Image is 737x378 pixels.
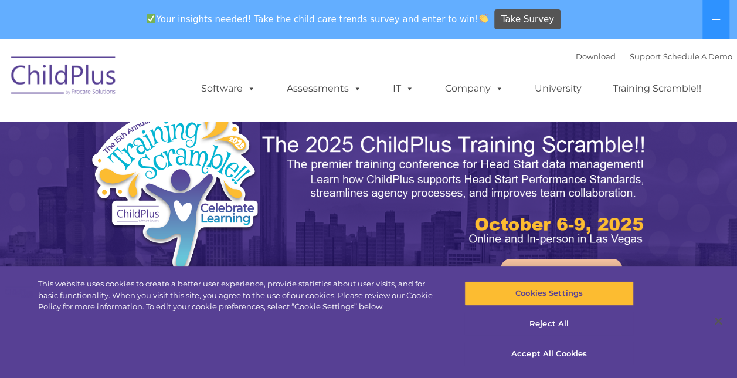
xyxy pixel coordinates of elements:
span: Last name [163,77,199,86]
a: Support [630,52,661,61]
a: Training Scramble!! [601,77,713,100]
a: Take Survey [494,9,561,30]
button: Reject All [464,312,634,336]
a: University [523,77,593,100]
span: Phone number [163,126,213,134]
a: Download [576,52,616,61]
span: Take Survey [501,9,554,30]
button: Close [705,308,731,334]
a: Learn More [501,259,622,292]
img: ChildPlus by Procare Solutions [5,48,123,107]
a: Assessments [275,77,373,100]
img: 👏 [479,14,488,23]
a: IT [381,77,426,100]
font: | [576,52,732,61]
button: Accept All Cookies [464,342,634,366]
img: ✅ [147,14,155,23]
span: Your insights needed! Take the child care trends survey and enter to win! [142,8,493,31]
a: Schedule A Demo [663,52,732,61]
div: This website uses cookies to create a better user experience, provide statistics about user visit... [38,278,442,313]
a: Software [189,77,267,100]
button: Cookies Settings [464,281,634,306]
a: Company [433,77,515,100]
